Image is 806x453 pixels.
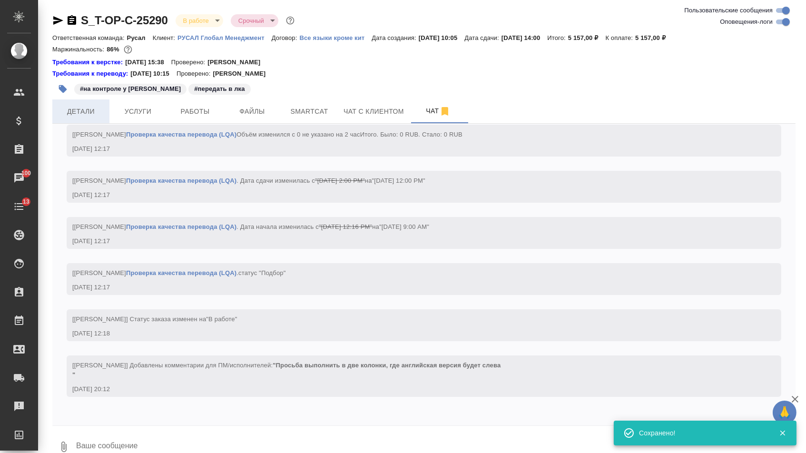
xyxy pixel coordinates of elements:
[2,166,36,190] a: 100
[180,17,212,25] button: В работе
[81,14,168,27] a: S_T-OP-C-25290
[605,34,635,41] p: К оплате:
[125,58,171,67] p: [DATE] 15:38
[464,34,501,41] p: Дата сдачи:
[52,46,107,53] p: Маржинальность:
[187,84,251,92] span: передать в лка
[439,106,451,117] svg: Отписаться
[720,17,773,27] span: Оповещения-логи
[415,105,461,117] span: Чат
[66,15,78,26] button: Скопировать ссылку
[72,223,429,230] span: [[PERSON_NAME] . Дата начала изменилась с на
[153,34,177,41] p: Клиент:
[773,429,792,437] button: Закрыть
[238,269,285,276] span: статус "Подбор"
[639,428,765,438] div: Сохранено!
[72,384,748,394] div: [DATE] 20:12
[52,79,73,99] button: Добавить тэг
[344,106,404,118] span: Чат с клиентом
[122,43,134,56] button: 611.20 RUB;
[286,106,332,118] span: Smartcat
[419,34,465,41] p: [DATE] 10:05
[130,69,177,79] p: [DATE] 10:15
[72,131,462,138] span: [[PERSON_NAME] Объём изменился с 0 не указано на 2 час
[213,69,273,79] p: [PERSON_NAME]
[126,269,236,276] a: Проверка качества перевода (LQA)
[72,362,501,378] span: [[PERSON_NAME]] Добавлены комментарии для ПМ/исполнителей:
[547,34,568,41] p: Итого:
[299,34,372,41] p: Все языки кроме кит
[127,34,153,41] p: Русал
[115,106,161,118] span: Услуги
[72,190,748,200] div: [DATE] 12:17
[72,177,425,184] span: [[PERSON_NAME] . Дата сдачи изменилась с на
[126,131,236,138] a: Проверка качества перевода (LQA)
[72,283,748,292] div: [DATE] 12:17
[72,269,286,276] span: [[PERSON_NAME] .
[231,14,278,27] div: В работе
[107,46,121,53] p: 86%
[315,177,365,184] span: "[DATE] 2:00 PM"
[177,69,213,79] p: Проверено:
[379,223,429,230] span: "[DATE] 9:00 AM"
[80,84,181,94] p: #на контроле у [PERSON_NAME]
[206,315,237,323] span: "В работе"
[16,168,37,178] span: 100
[777,403,793,423] span: 🙏
[176,14,223,27] div: В работе
[372,34,418,41] p: Дата создания:
[72,315,237,323] span: [[PERSON_NAME]] Статус заказа изменен на
[236,17,267,25] button: Срочный
[229,106,275,118] span: Файлы
[568,34,606,41] p: 5 157,00 ₽
[52,34,127,41] p: Ответственная команда:
[372,177,425,184] span: "[DATE] 12:00 PM"
[72,236,748,246] div: [DATE] 12:17
[52,15,64,26] button: Скопировать ссылку для ЯМессенджера
[501,34,548,41] p: [DATE] 14:00
[284,14,296,27] button: Доп статусы указывают на важность/срочность заказа
[72,329,748,338] div: [DATE] 12:18
[773,401,796,424] button: 🙏
[172,106,218,118] span: Работы
[52,69,130,79] div: Нажми, чтобы открыть папку с инструкцией
[272,34,300,41] p: Договор:
[17,197,35,207] span: 13
[58,106,104,118] span: Детали
[126,223,236,230] a: Проверка качества перевода (LQA)
[319,223,372,230] span: "[DATE] 12:16 PM"
[194,84,245,94] p: #передать в лка
[2,195,36,218] a: 13
[207,58,267,67] p: [PERSON_NAME]
[635,34,673,41] p: 5 157,00 ₽
[72,144,748,154] div: [DATE] 12:17
[684,6,773,15] span: Пользовательские сообщения
[360,131,462,138] span: Итого. Было: 0 RUB. Стало: 0 RUB
[126,177,236,184] a: Проверка качества перевода (LQA)
[299,33,372,41] a: Все языки кроме кит
[171,58,208,67] p: Проверено:
[177,33,272,41] a: РУСАЛ Глобал Менеджмент
[73,84,187,92] span: на контроле у Исаева
[72,362,501,378] span: "Просьба выполнить в две колонки, где английская версия будет слева "
[52,58,125,67] div: Нажми, чтобы открыть папку с инструкцией
[177,34,272,41] p: РУСАЛ Глобал Менеджмент
[52,58,125,67] a: Требования к верстке:
[52,69,130,79] a: Требования к переводу:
